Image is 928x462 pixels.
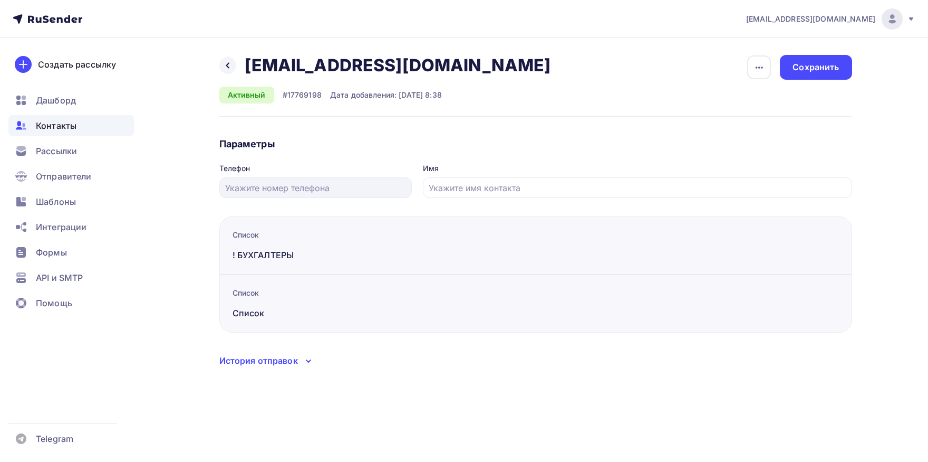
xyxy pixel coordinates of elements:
[36,246,67,259] span: Формы
[233,249,414,261] div: ! БУХГАЛТЕРЫ
[8,166,134,187] a: Отправители
[792,61,839,73] div: Сохранить
[219,354,298,367] div: История отправок
[219,138,852,150] h4: Параметры
[36,145,77,157] span: Рассылки
[429,182,846,194] input: Укажите имя контакта
[233,230,414,240] div: Список
[36,271,83,284] span: API и SMTP
[36,119,76,132] span: Контакты
[746,14,875,24] span: [EMAIL_ADDRESS][DOMAIN_NAME]
[8,140,134,162] a: Рассылки
[245,55,551,76] h2: [EMAIL_ADDRESS][DOMAIN_NAME]
[423,163,852,177] legend: Имя
[8,90,134,111] a: Дашборд
[225,182,405,194] input: Укажите номер телефона
[233,307,414,319] div: Список
[219,87,274,103] div: Активный
[746,8,915,30] a: [EMAIL_ADDRESS][DOMAIN_NAME]
[8,242,134,263] a: Формы
[219,163,412,177] legend: Телефон
[283,90,322,100] div: #17769198
[330,90,442,100] div: Дата добавления: [DATE] 8:38
[36,221,86,233] span: Интеграции
[8,115,134,136] a: Контакты
[36,297,72,309] span: Помощь
[36,195,76,208] span: Шаблоны
[36,94,76,107] span: Дашборд
[36,170,92,183] span: Отправители
[36,432,73,445] span: Telegram
[8,191,134,212] a: Шаблоны
[38,58,116,71] div: Создать рассылку
[233,288,414,298] div: Список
